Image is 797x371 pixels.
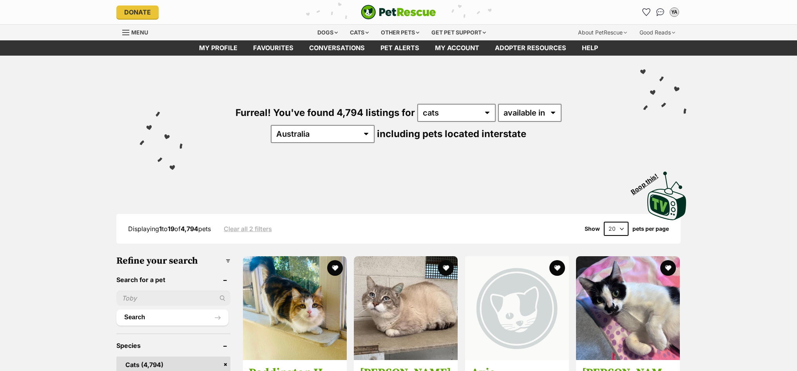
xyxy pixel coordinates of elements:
button: favourite [327,260,342,276]
div: Dogs [312,25,343,40]
div: Good Reads [634,25,681,40]
button: favourite [438,260,454,276]
header: Species [116,342,230,349]
a: Menu [122,25,154,39]
button: favourite [660,260,676,276]
a: Boop this! [647,165,687,222]
input: Toby [116,291,230,306]
div: Cats [344,25,374,40]
span: Boop this! [630,167,666,195]
label: pets per page [632,226,669,232]
img: PetRescue TV logo [647,172,687,220]
button: Search [116,309,228,325]
a: Favourites [245,40,301,56]
button: My account [668,6,681,18]
div: Get pet support [426,25,491,40]
a: Adopter resources [487,40,574,56]
span: Menu [131,29,148,36]
button: favourite [549,260,565,276]
img: logo-cat-932fe2b9b8326f06289b0f2fb663e598f794de774fb13d1741a6617ecf9a85b4.svg [361,5,436,20]
div: Other pets [375,25,425,40]
a: conversations [301,40,373,56]
a: Help [574,40,606,56]
h3: Refine your search [116,255,230,266]
span: Furreal! You've found 4,794 listings for [235,107,415,118]
a: PetRescue [361,5,436,20]
img: Stewart - Ragdoll Cat [354,256,458,360]
a: My profile [191,40,245,56]
div: About PetRescue [572,25,632,40]
a: Pet alerts [373,40,427,56]
a: Favourites [640,6,652,18]
img: Paddington II - Domestic Short Hair (DSH) Cat [243,256,347,360]
span: including pets located interstate [377,128,526,139]
div: YA [670,8,678,16]
span: Show [585,226,600,232]
a: Donate [116,5,159,19]
ul: Account quick links [640,6,681,18]
span: Displaying to of pets [128,225,211,233]
a: Clear all 2 filters [224,225,272,232]
strong: 19 [168,225,174,233]
a: Conversations [654,6,667,18]
a: My account [427,40,487,56]
img: Gracey 💗 - Domestic Short Hair (DSH) Cat [576,256,680,360]
img: chat-41dd97257d64d25036548639549fe6c8038ab92f7586957e7f3b1b290dea8141.svg [656,8,665,16]
header: Search for a pet [116,276,230,283]
strong: 4,794 [181,225,198,233]
strong: 1 [159,225,162,233]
